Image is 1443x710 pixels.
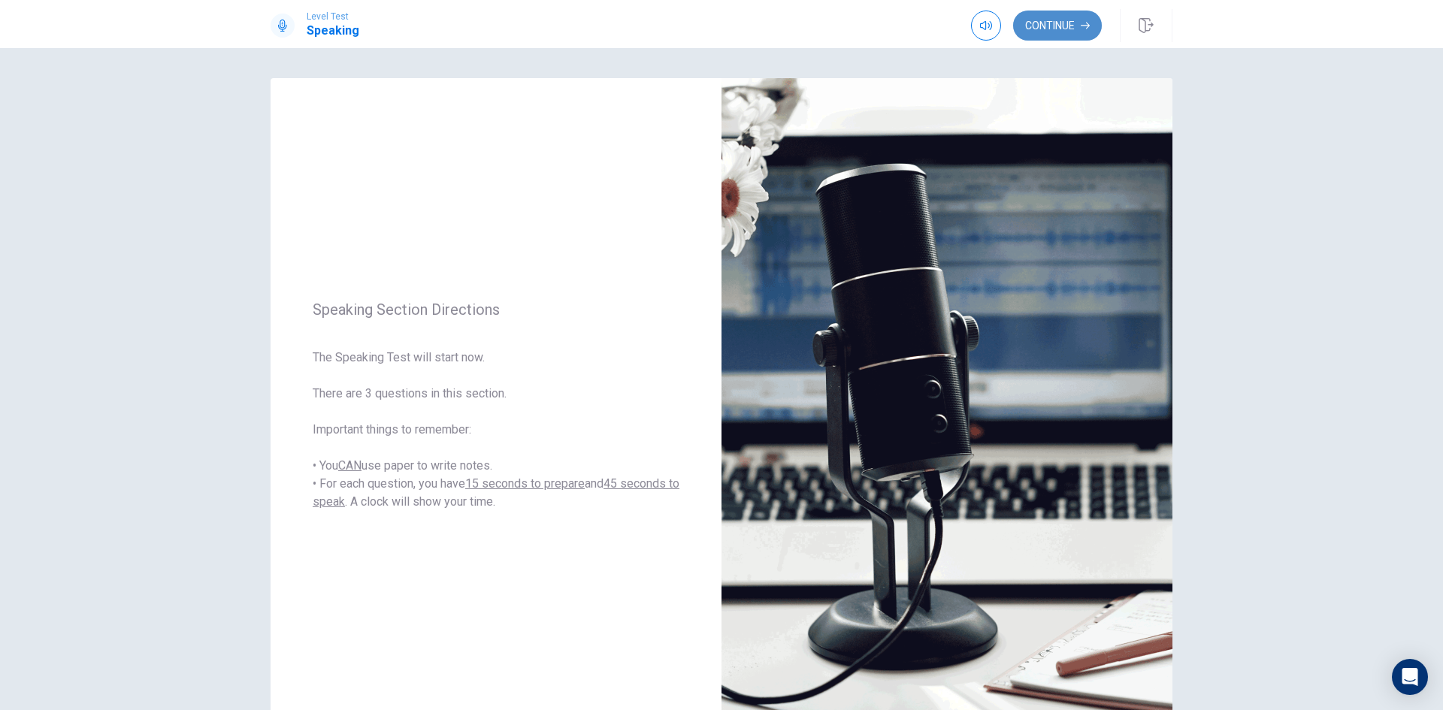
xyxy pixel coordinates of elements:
[313,349,679,511] span: The Speaking Test will start now. There are 3 questions in this section. Important things to reme...
[307,22,359,40] h1: Speaking
[1013,11,1102,41] button: Continue
[338,458,362,473] u: CAN
[465,476,585,491] u: 15 seconds to prepare
[313,301,679,319] span: Speaking Section Directions
[307,11,359,22] span: Level Test
[1392,659,1428,695] div: Open Intercom Messenger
